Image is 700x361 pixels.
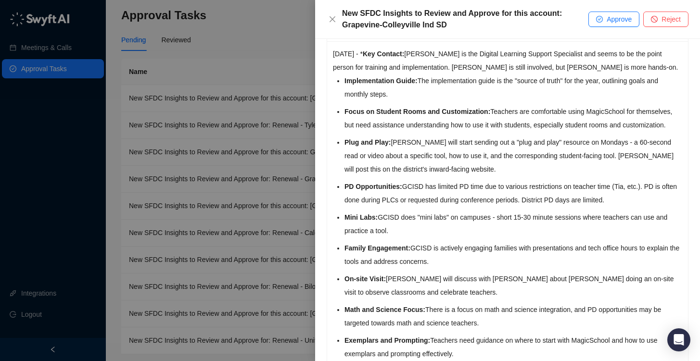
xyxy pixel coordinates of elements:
button: Approve [588,12,639,27]
p: [DATE] - * [PERSON_NAME] is the Digital Learning Support Specialist and seems to be the point per... [333,47,682,74]
button: Close [327,13,338,25]
span: Reject [662,14,681,25]
strong: Key Contact: [363,50,404,58]
strong: Implementation Guide: [344,77,418,85]
span: stop [651,16,658,23]
div: New SFDC Insights to Review and Approve for this account: Grapevine-Colleyville Ind SD [342,8,588,31]
strong: Mini Labs: [344,213,378,221]
li: GCISD does "mini labs" on campuses - short 15-30 minute sessions where teachers can use and pract... [344,211,682,237]
li: Teachers are comfortable using MagicSchool for themselves, but need assistance understanding how ... [344,105,682,132]
strong: PD Opportunities: [344,183,402,190]
li: There is a focus on math and science integration, and PD opportunities may be targeted towards ma... [344,303,682,330]
span: close [329,15,336,23]
strong: Math and Science Focus: [344,306,425,313]
button: Reject [643,12,688,27]
strong: Exemplars and Prompting: [344,336,430,344]
strong: Plug and Play: [344,138,391,146]
li: [PERSON_NAME] will start sending out a "plug and play" resource on Mondays - a 60-second read or ... [344,136,682,176]
li: [PERSON_NAME] will discuss with [PERSON_NAME] about [PERSON_NAME] doing an on-site visit to obser... [344,272,682,299]
strong: On-site Visit: [344,275,386,283]
strong: Focus on Student Rooms and Customization: [344,108,490,115]
li: GCISD has limited PD time due to various restrictions on teacher time (Tia, etc.). PD is often do... [344,180,682,207]
span: check-circle [596,16,603,23]
div: Open Intercom Messenger [667,328,690,351]
li: The implementation guide is the "source of truth" for the year, outlining goals and monthly steps. [344,74,682,101]
li: GCISD is actively engaging families with presentations and tech office hours to explain the tools... [344,241,682,268]
strong: Family Engagement: [344,244,410,252]
span: Approve [607,14,632,25]
li: Teachers need guidance on where to start with MagicSchool and how to use exemplars and prompting ... [344,334,682,361]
